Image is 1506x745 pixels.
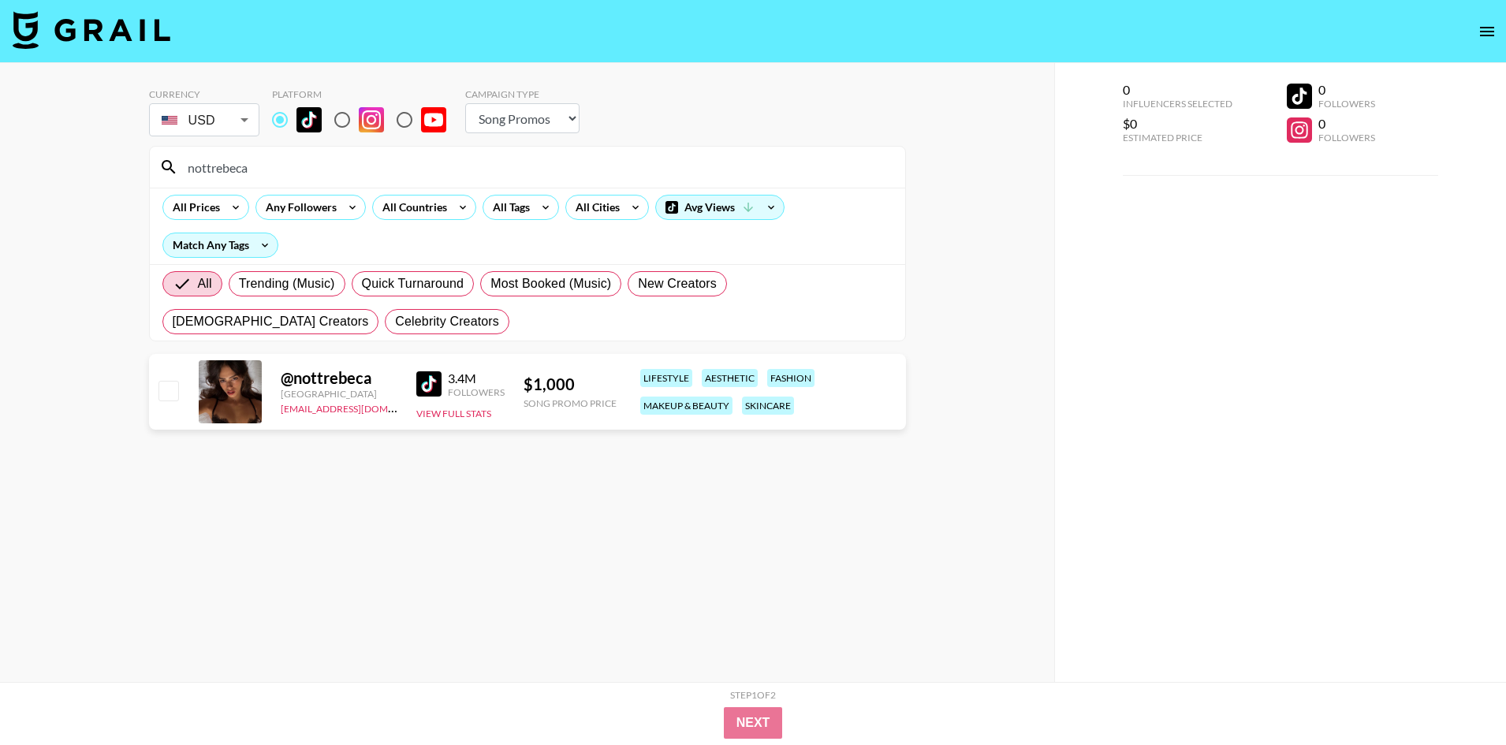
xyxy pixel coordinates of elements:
[640,397,732,415] div: makeup & beauty
[767,369,815,387] div: fashion
[483,196,533,219] div: All Tags
[448,371,505,386] div: 3.4M
[281,400,439,415] a: [EMAIL_ADDRESS][DOMAIN_NAME]
[395,312,499,331] span: Celebrity Creators
[281,368,397,388] div: @ nottrebeca
[702,369,758,387] div: aesthetic
[152,106,256,134] div: USD
[730,689,776,701] div: Step 1 of 2
[373,196,450,219] div: All Countries
[296,107,322,132] img: TikTok
[640,369,692,387] div: lifestyle
[448,386,505,398] div: Followers
[1123,98,1232,110] div: Influencers Selected
[149,88,259,100] div: Currency
[742,397,794,415] div: skincare
[178,155,896,180] input: Search by User Name
[281,388,397,400] div: [GEOGRAPHIC_DATA]
[1318,132,1375,143] div: Followers
[421,107,446,132] img: YouTube
[416,408,491,419] button: View Full Stats
[239,274,335,293] span: Trending (Music)
[656,196,784,219] div: Avg Views
[1318,82,1375,98] div: 0
[13,11,170,49] img: Grail Talent
[566,196,623,219] div: All Cities
[416,371,442,397] img: TikTok
[359,107,384,132] img: Instagram
[524,397,617,409] div: Song Promo Price
[1318,98,1375,110] div: Followers
[173,312,369,331] span: [DEMOGRAPHIC_DATA] Creators
[490,274,611,293] span: Most Booked (Music)
[1123,132,1232,143] div: Estimated Price
[1318,116,1375,132] div: 0
[163,196,223,219] div: All Prices
[1123,116,1232,132] div: $0
[272,88,459,100] div: Platform
[524,374,617,394] div: $ 1,000
[724,707,783,739] button: Next
[362,274,464,293] span: Quick Turnaround
[1471,16,1503,47] button: open drawer
[638,274,717,293] span: New Creators
[256,196,340,219] div: Any Followers
[198,274,212,293] span: All
[465,88,580,100] div: Campaign Type
[163,233,278,257] div: Match Any Tags
[1123,82,1232,98] div: 0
